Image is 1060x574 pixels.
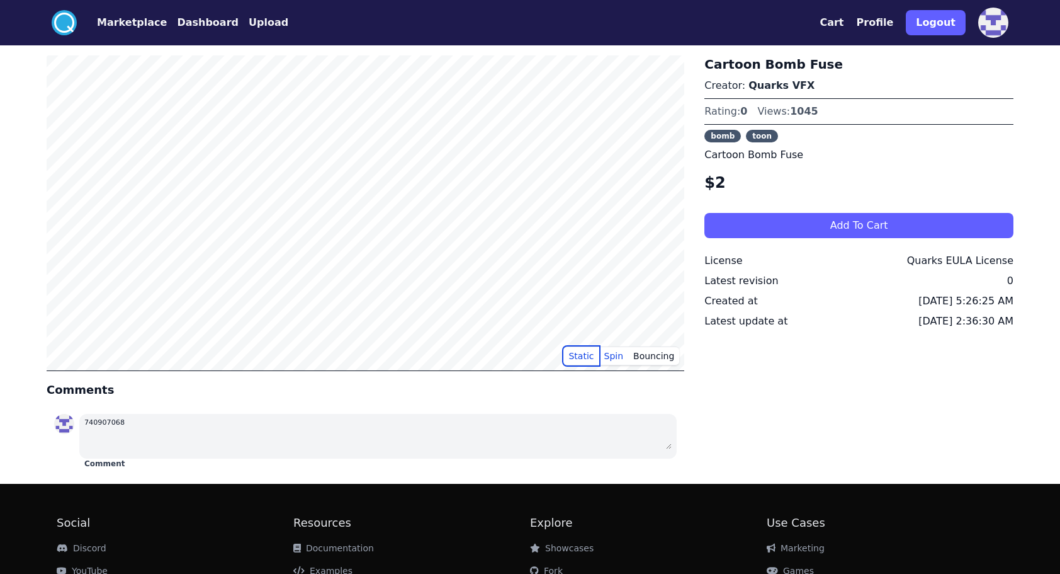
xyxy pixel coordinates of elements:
[767,514,1003,532] h2: Use Cases
[757,104,818,119] div: Views:
[84,418,125,427] small: 740907068
[740,105,747,117] span: 0
[57,514,293,532] h2: Social
[167,15,239,30] a: Dashboard
[599,347,629,365] button: Spin
[857,15,894,30] button: Profile
[177,15,239,30] button: Dashboard
[628,347,679,365] button: Bouncing
[704,213,1013,238] button: Add To Cart
[906,10,966,35] button: Logout
[704,55,1013,73] h3: Cartoon Bomb Fuse
[54,414,74,434] img: profile
[704,147,1013,163] p: Cartoon Bomb Fuse
[249,15,288,30] button: Upload
[978,8,1008,38] img: profile
[77,15,167,30] a: Marketplace
[704,104,747,119] div: Rating:
[704,78,1013,93] p: Creator:
[57,543,106,553] a: Discord
[748,79,815,91] a: Quarks VFX
[790,105,818,117] span: 1045
[530,543,594,553] a: Showcases
[918,294,1013,309] div: [DATE] 5:26:25 AM
[47,381,684,399] h4: Comments
[293,514,530,532] h2: Resources
[820,15,843,30] button: Cart
[906,5,966,40] a: Logout
[704,294,757,309] div: Created at
[239,15,288,30] a: Upload
[704,314,787,329] div: Latest update at
[704,273,778,289] div: Latest revision
[293,543,374,553] a: Documentation
[704,173,1013,193] h4: $2
[907,253,1013,268] div: Quarks EULA License
[918,314,1013,329] div: [DATE] 2:36:30 AM
[563,347,599,365] button: Static
[767,543,825,553] a: Marketing
[530,514,767,532] h2: Explore
[97,15,167,30] button: Marketplace
[704,130,741,142] span: bomb
[84,459,125,469] button: Comment
[746,130,778,142] span: toon
[704,253,742,268] div: License
[1007,273,1013,289] div: 0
